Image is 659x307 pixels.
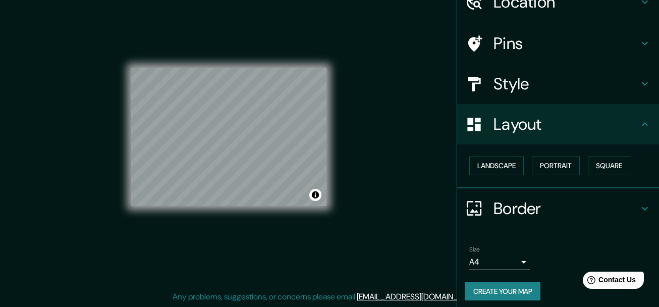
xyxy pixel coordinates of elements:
div: A4 [469,254,530,270]
label: Size [469,245,480,253]
button: Landscape [469,157,524,175]
iframe: Help widget launcher [569,268,648,296]
button: Portrait [532,157,580,175]
div: Layout [457,104,659,144]
div: Style [457,64,659,104]
h4: Layout [493,114,639,134]
button: Square [588,157,630,175]
a: [EMAIL_ADDRESS][DOMAIN_NAME] [357,291,481,302]
canvas: Map [131,68,326,206]
div: Pins [457,23,659,64]
h4: Style [493,74,639,94]
h4: Pins [493,33,639,54]
button: Create your map [465,282,540,301]
button: Toggle attribution [309,189,321,201]
h4: Border [493,198,639,219]
p: Any problems, suggestions, or concerns please email . [173,291,483,303]
div: Border [457,188,659,229]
